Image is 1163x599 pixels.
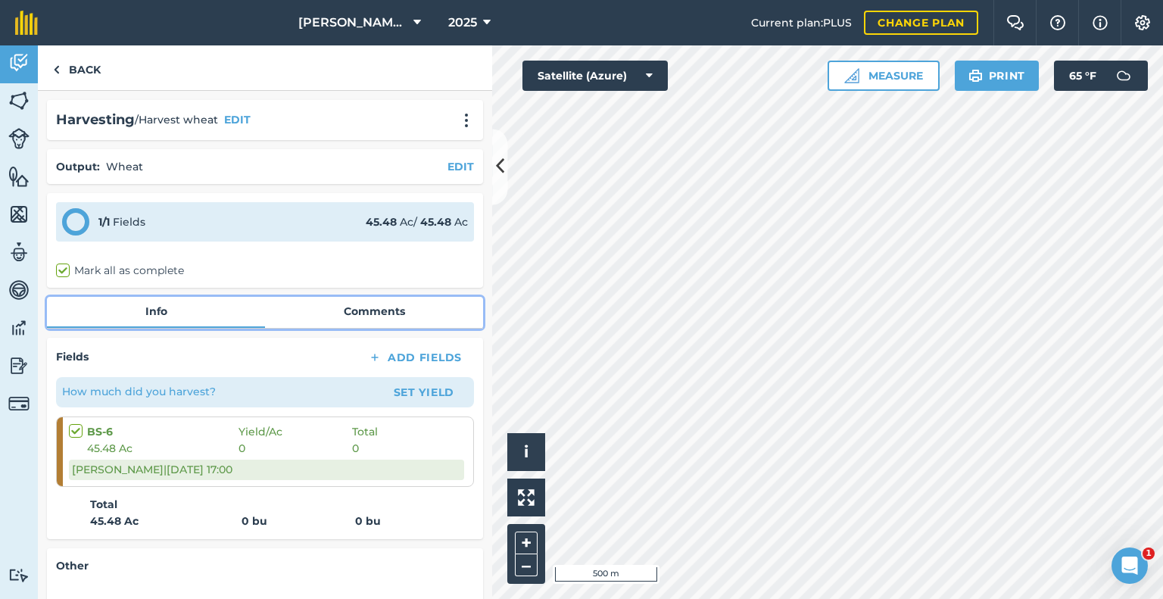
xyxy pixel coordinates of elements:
[8,51,30,74] img: svg+xml;base64,PD94bWwgdmVyc2lvbj0iMS4wIiBlbmNvZGluZz0idXRmLTgiPz4KPCEtLSBHZW5lcmF0b3I6IEFkb2JlIE...
[8,317,30,339] img: svg+xml;base64,PD94bWwgdmVyc2lvbj0iMS4wIiBlbmNvZGluZz0idXRmLTgiPz4KPCEtLSBHZW5lcmF0b3I6IEFkb2JlIE...
[1108,61,1139,91] img: svg+xml;base64,PD94bWwgdmVyc2lvbj0iMS4wIiBlbmNvZGluZz0idXRmLTgiPz4KPCEtLSBHZW5lcmF0b3I6IEFkb2JlIE...
[56,348,89,365] h4: Fields
[265,297,483,326] a: Comments
[8,354,30,377] img: svg+xml;base64,PD94bWwgdmVyc2lvbj0iMS4wIiBlbmNvZGluZz0idXRmLTgiPz4KPCEtLSBHZW5lcmF0b3I6IEFkb2JlIE...
[8,128,30,149] img: svg+xml;base64,PD94bWwgdmVyc2lvbj0iMS4wIiBlbmNvZGluZz0idXRmLTgiPz4KPCEtLSBHZW5lcmF0b3I6IEFkb2JlIE...
[352,440,359,457] span: 0
[355,514,381,528] strong: 0 bu
[8,241,30,264] img: svg+xml;base64,PD94bWwgdmVyc2lvbj0iMS4wIiBlbmNvZGluZz0idXRmLTgiPz4KPCEtLSBHZW5lcmF0b3I6IEFkb2JlIE...
[56,109,135,131] h2: Harvesting
[828,61,940,91] button: Measure
[53,61,60,79] img: svg+xml;base64,PHN2ZyB4bWxucz0iaHR0cDovL3d3dy53My5vcmcvMjAwMC9zdmciIHdpZHRoPSI5IiBoZWlnaHQ9IjI0Ii...
[69,460,464,479] div: [PERSON_NAME] | [DATE] 17:00
[98,214,145,230] div: Fields
[380,380,468,404] button: Set Yield
[87,423,239,440] strong: BS-6
[844,68,859,83] img: Ruler icon
[968,67,983,85] img: svg+xml;base64,PHN2ZyB4bWxucz0iaHR0cDovL3d3dy53My5vcmcvMjAwMC9zdmciIHdpZHRoPSIxOSIgaGVpZ2h0PSIyNC...
[751,14,852,31] span: Current plan : PLUS
[38,45,116,90] a: Back
[1143,548,1155,560] span: 1
[56,158,100,175] h4: Output :
[1093,14,1108,32] img: svg+xml;base64,PHN2ZyB4bWxucz0iaHR0cDovL3d3dy53My5vcmcvMjAwMC9zdmciIHdpZHRoPSIxNyIgaGVpZ2h0PSIxNy...
[8,568,30,582] img: svg+xml;base64,PD94bWwgdmVyc2lvbj0iMS4wIiBlbmNvZGluZz0idXRmLTgiPz4KPCEtLSBHZW5lcmF0b3I6IEFkb2JlIE...
[98,215,110,229] strong: 1 / 1
[515,554,538,576] button: –
[1049,15,1067,30] img: A question mark icon
[522,61,668,91] button: Satellite (Azure)
[8,165,30,188] img: svg+xml;base64,PHN2ZyB4bWxucz0iaHR0cDovL3d3dy53My5vcmcvMjAwMC9zdmciIHdpZHRoPSI1NiIgaGVpZ2h0PSI2MC...
[62,383,216,400] p: How much did you harvest?
[8,89,30,112] img: svg+xml;base64,PHN2ZyB4bWxucz0iaHR0cDovL3d3dy53My5vcmcvMjAwMC9zdmciIHdpZHRoPSI1NiIgaGVpZ2h0PSI2MC...
[366,215,397,229] strong: 45.48
[1006,15,1024,30] img: Two speech bubbles overlapping with the left bubble in the forefront
[298,14,407,32] span: [PERSON_NAME] Farm
[524,442,528,461] span: i
[1054,61,1148,91] button: 65 °F
[1133,15,1152,30] img: A cog icon
[239,423,352,440] span: Yield / Ac
[15,11,38,35] img: fieldmargin Logo
[507,433,545,471] button: i
[518,489,535,506] img: Four arrows, one pointing top left, one top right, one bottom right and the last bottom left
[90,513,242,529] strong: 45.48 Ac
[356,347,474,368] button: Add Fields
[352,423,378,440] span: Total
[135,111,218,128] span: / Harvest wheat
[447,158,474,175] button: EDIT
[420,215,451,229] strong: 45.48
[1112,548,1148,584] iframe: Intercom live chat
[8,279,30,301] img: svg+xml;base64,PD94bWwgdmVyc2lvbj0iMS4wIiBlbmNvZGluZz0idXRmLTgiPz4KPCEtLSBHZW5lcmF0b3I6IEFkb2JlIE...
[242,513,355,529] strong: 0 bu
[366,214,468,230] div: Ac / Ac
[864,11,978,35] a: Change plan
[1069,61,1096,91] span: 65 ° F
[515,532,538,554] button: +
[90,496,117,513] strong: Total
[106,158,143,175] p: Wheat
[87,440,239,457] span: 45.48 Ac
[8,203,30,226] img: svg+xml;base64,PHN2ZyB4bWxucz0iaHR0cDovL3d3dy53My5vcmcvMjAwMC9zdmciIHdpZHRoPSI1NiIgaGVpZ2h0PSI2MC...
[47,297,265,326] a: Info
[448,14,477,32] span: 2025
[8,393,30,414] img: svg+xml;base64,PD94bWwgdmVyc2lvbj0iMS4wIiBlbmNvZGluZz0idXRmLTgiPz4KPCEtLSBHZW5lcmF0b3I6IEFkb2JlIE...
[457,113,475,128] img: svg+xml;base64,PHN2ZyB4bWxucz0iaHR0cDovL3d3dy53My5vcmcvMjAwMC9zdmciIHdpZHRoPSIyMCIgaGVpZ2h0PSIyNC...
[224,111,251,128] button: EDIT
[56,557,474,574] h4: Other
[56,263,184,279] label: Mark all as complete
[955,61,1040,91] button: Print
[239,440,352,457] span: 0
